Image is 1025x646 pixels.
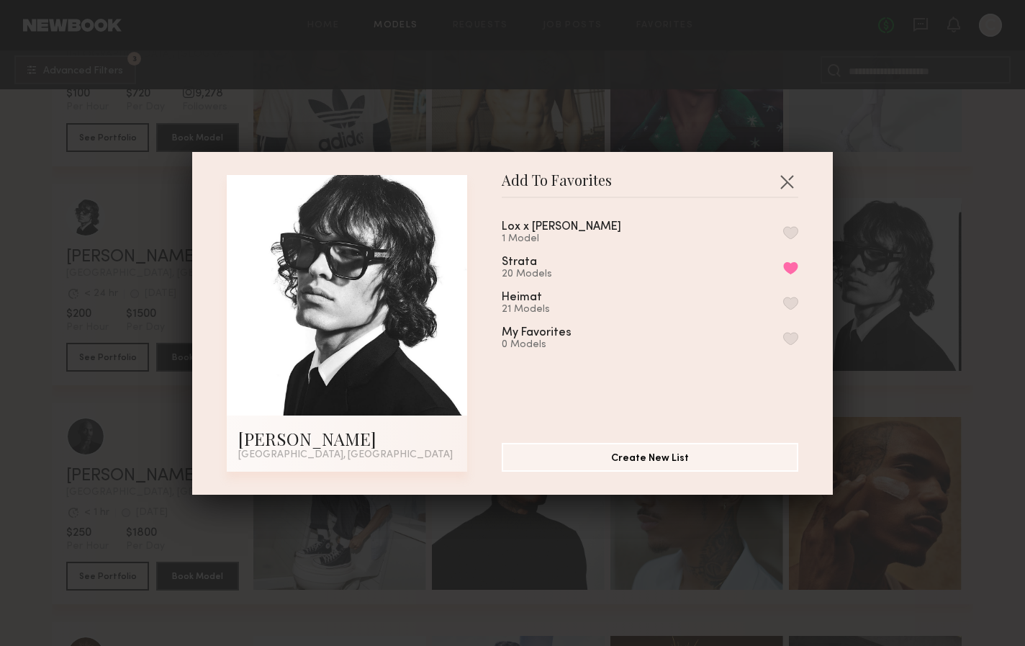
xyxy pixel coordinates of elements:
[502,304,577,315] div: 21 Models
[502,443,798,472] button: Create New List
[502,339,606,351] div: 0 Models
[502,269,572,280] div: 20 Models
[238,450,456,460] div: [GEOGRAPHIC_DATA], [GEOGRAPHIC_DATA]
[238,427,456,450] div: [PERSON_NAME]
[775,170,798,193] button: Close
[502,221,621,233] div: Lox x [PERSON_NAME]
[502,175,612,197] span: Add To Favorites
[502,327,572,339] div: My Favorites
[502,233,656,245] div: 1 Model
[502,256,537,269] div: Strata
[502,292,542,304] div: Heimat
